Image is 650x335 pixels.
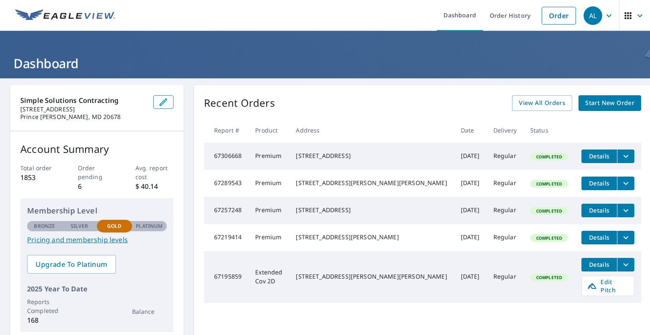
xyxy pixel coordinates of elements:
[135,163,174,181] p: Avg. report cost
[20,113,146,121] p: Prince [PERSON_NAME], MD 20678
[248,170,289,197] td: Premium
[587,206,612,214] span: Details
[578,95,641,111] a: Start New Order
[587,260,612,269] span: Details
[248,224,289,251] td: Premium
[487,143,523,170] td: Regular
[204,251,248,303] td: 67195859
[296,152,447,160] div: [STREET_ADDRESS]
[71,222,88,230] p: Silver
[204,143,248,170] td: 67306668
[519,98,565,108] span: View All Orders
[132,307,167,316] p: Balance
[617,204,634,217] button: filesDropdownBtn-67257248
[204,197,248,224] td: 67257248
[248,197,289,224] td: Premium
[587,152,612,160] span: Details
[587,233,612,241] span: Details
[617,231,634,244] button: filesDropdownBtn-67219414
[581,276,634,296] a: Edit Pitch
[34,260,109,269] span: Upgrade To Platinum
[248,143,289,170] td: Premium
[454,143,487,170] td: [DATE]
[581,177,617,190] button: detailsBtn-67289543
[204,224,248,251] td: 67219414
[617,258,634,271] button: filesDropdownBtn-67195859
[487,118,523,143] th: Delivery
[581,258,617,271] button: detailsBtn-67195859
[585,98,634,108] span: Start New Order
[27,235,167,245] a: Pricing and membership levels
[617,150,634,163] button: filesDropdownBtn-67306668
[531,181,567,187] span: Completed
[20,141,174,157] p: Account Summary
[454,170,487,197] td: [DATE]
[487,197,523,224] td: Regular
[296,233,447,241] div: [STREET_ADDRESS][PERSON_NAME]
[248,118,289,143] th: Product
[587,278,629,294] span: Edit Pitch
[34,222,55,230] p: Bronze
[27,255,116,274] a: Upgrade To Platinum
[27,284,167,294] p: 2025 Year To Date
[487,251,523,303] td: Regular
[296,206,447,214] div: [STREET_ADDRESS]
[296,272,447,281] div: [STREET_ADDRESS][PERSON_NAME][PERSON_NAME]
[531,154,567,160] span: Completed
[20,163,59,172] p: Total order
[531,274,567,280] span: Completed
[296,179,447,187] div: [STREET_ADDRESS][PERSON_NAME][PERSON_NAME]
[454,118,487,143] th: Date
[617,177,634,190] button: filesDropdownBtn-67289543
[20,105,146,113] p: [STREET_ADDRESS]
[78,181,116,191] p: 6
[584,6,602,25] div: AL
[531,235,567,241] span: Completed
[135,181,174,191] p: $ 40.14
[27,205,167,216] p: Membership Level
[542,7,576,25] a: Order
[27,297,62,315] p: Reports Completed
[454,197,487,224] td: [DATE]
[20,172,59,183] p: 1853
[27,315,62,325] p: 168
[487,170,523,197] td: Regular
[204,170,248,197] td: 67289543
[523,118,575,143] th: Status
[107,222,121,230] p: Gold
[487,224,523,251] td: Regular
[204,95,275,111] p: Recent Orders
[581,204,617,217] button: detailsBtn-67257248
[289,118,454,143] th: Address
[136,222,162,230] p: Platinum
[204,118,248,143] th: Report #
[512,95,572,111] a: View All Orders
[531,208,567,214] span: Completed
[581,150,617,163] button: detailsBtn-67306668
[587,179,612,187] span: Details
[20,95,146,105] p: Simple Solutions Contracting
[454,251,487,303] td: [DATE]
[15,9,115,22] img: EV Logo
[454,224,487,251] td: [DATE]
[581,231,617,244] button: detailsBtn-67219414
[78,163,116,181] p: Order pending
[248,251,289,303] td: Extended Cov 2D
[10,55,640,72] h1: Dashboard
